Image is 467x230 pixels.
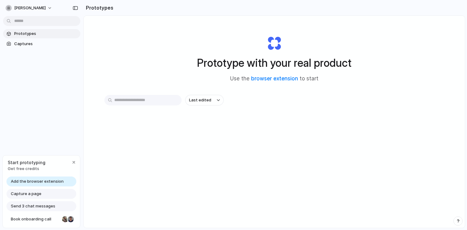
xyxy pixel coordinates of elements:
a: browser extension [251,75,298,82]
span: Capture a page [11,191,41,197]
span: [PERSON_NAME] [14,5,46,11]
span: Prototypes [14,31,78,37]
a: Captures [3,39,80,49]
a: Book onboarding call [6,214,76,224]
div: Nicole Kubica [61,215,69,223]
span: Captures [14,41,78,47]
span: Start prototyping [8,159,45,166]
span: Use the to start [230,75,318,83]
span: Get free credits [8,166,45,172]
h1: Prototype with your real product [197,55,351,71]
button: [PERSON_NAME] [3,3,55,13]
a: Prototypes [3,29,80,38]
span: Send 3 chat messages [11,203,55,209]
div: Christian Iacullo [67,215,74,223]
span: Last edited [189,97,211,103]
h2: Prototypes [83,4,113,11]
span: Book onboarding call [11,216,60,222]
a: Add the browser extension [6,177,76,186]
span: Add the browser extension [11,178,64,185]
button: Last edited [185,95,224,105]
